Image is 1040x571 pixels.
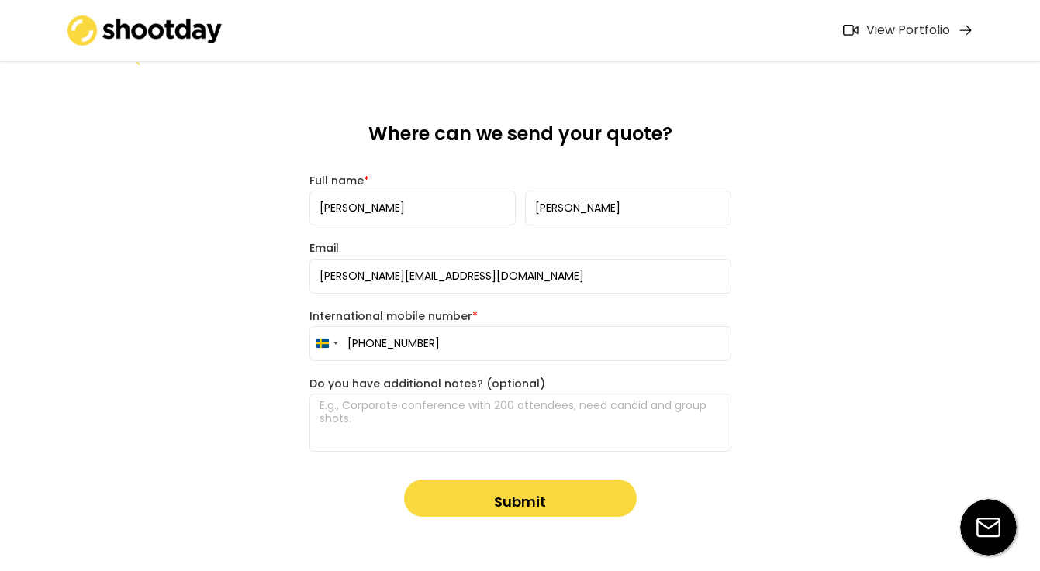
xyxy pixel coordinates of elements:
[309,174,731,187] div: Full name
[309,377,731,390] div: Do you have additional notes? (optional)
[960,499,1017,556] img: email-icon%20%281%29.svg
[309,326,731,361] input: 070-123 45 67
[843,25,859,36] img: Icon%20feather-video%402x.png
[309,122,731,158] div: Where can we send your quote?
[309,309,731,323] div: International mobile number
[309,191,516,225] input: First name
[866,22,950,39] div: View Portfolio
[404,480,637,517] button: Submit
[309,259,731,294] input: Email
[525,191,731,225] input: Last name
[67,15,223,46] img: shootday_logo.png
[309,241,731,255] div: Email
[310,327,343,360] button: Selected country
